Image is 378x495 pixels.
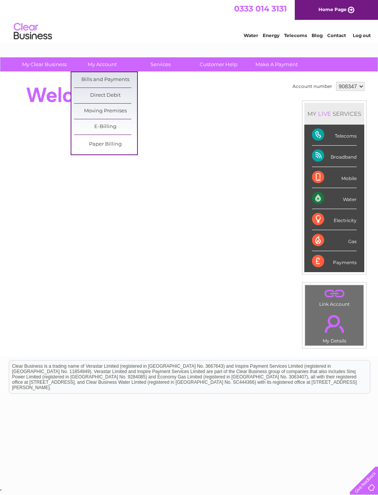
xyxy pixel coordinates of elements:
[13,20,52,43] img: logo.png
[317,110,333,117] div: LIVE
[74,88,137,103] a: Direct Debit
[327,32,346,38] a: Contact
[307,287,362,300] a: .
[312,125,357,146] div: Telecoms
[312,32,323,38] a: Blog
[74,104,137,119] a: Moving Premises
[312,167,357,188] div: Mobile
[245,57,308,71] a: Make A Payment
[307,310,362,337] a: .
[291,80,334,93] td: Account number
[312,146,357,167] div: Broadband
[74,137,137,152] a: Paper Billing
[305,285,364,309] td: Link Account
[312,209,357,230] div: Electricity
[71,57,134,71] a: My Account
[244,32,258,38] a: Water
[234,4,287,13] a: 0333 014 3131
[129,57,192,71] a: Services
[312,230,357,251] div: Gas
[263,32,279,38] a: Energy
[304,103,364,125] div: MY SERVICES
[187,57,250,71] a: Customer Help
[305,308,364,346] td: My Details
[284,32,307,38] a: Telecoms
[312,188,357,209] div: Water
[9,4,370,37] div: Clear Business is a trading name of Verastar Limited (registered in [GEOGRAPHIC_DATA] No. 3667643...
[353,32,371,38] a: Log out
[74,72,137,88] a: Bills and Payments
[13,57,76,71] a: My Clear Business
[312,251,357,272] div: Payments
[74,119,137,135] a: E-Billing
